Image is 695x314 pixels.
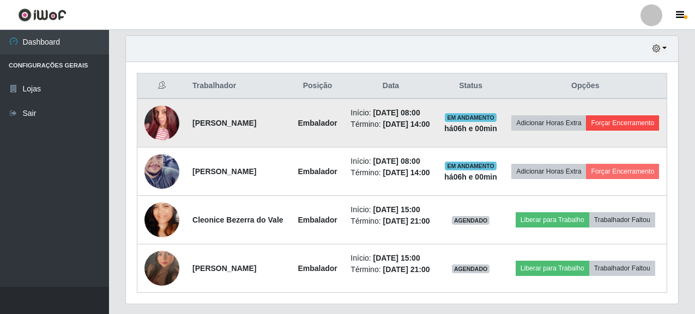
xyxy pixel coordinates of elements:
th: Trabalhador [186,73,291,99]
img: 1755967732582.jpeg [144,237,179,299]
strong: há 06 h e 00 min [444,124,497,133]
time: [DATE] 14:00 [383,120,430,128]
button: Adicionar Horas Extra [511,115,586,131]
li: Término: [350,264,431,275]
time: [DATE] 15:00 [373,254,420,262]
li: Início: [350,253,431,264]
span: AGENDADO [452,264,490,273]
strong: [PERSON_NAME] [192,264,256,273]
strong: Embalador [298,216,337,224]
th: Status [438,73,504,99]
li: Início: [350,204,431,216]
time: [DATE] 21:00 [383,265,430,274]
time: [DATE] 21:00 [383,217,430,225]
button: Liberar para Trabalho [516,212,589,227]
strong: [PERSON_NAME] [192,119,256,127]
button: Forçar Encerramento [586,115,659,131]
strong: Embalador [298,119,337,127]
button: Adicionar Horas Extra [511,164,586,179]
th: Data [344,73,437,99]
button: Trabalhador Faltou [589,212,655,227]
time: [DATE] 15:00 [373,205,420,214]
time: [DATE] 08:00 [373,108,420,117]
span: EM ANDAMENTO [445,113,497,122]
img: 1755878088787.jpeg [144,140,179,202]
li: Término: [350,167,431,178]
time: [DATE] 08:00 [373,157,420,165]
th: Opções [504,73,667,99]
button: Liberar para Trabalho [516,261,589,276]
img: 1754509245378.jpeg [144,92,179,154]
strong: Cleonice Bezerra do Vale [192,216,283,224]
button: Trabalhador Faltou [589,261,655,276]
li: Início: [350,107,431,119]
strong: [PERSON_NAME] [192,167,256,176]
time: [DATE] 14:00 [383,168,430,177]
strong: Embalador [298,264,337,273]
button: Forçar Encerramento [586,164,659,179]
img: CoreUI Logo [18,8,67,22]
li: Término: [350,216,431,227]
li: Início: [350,156,431,167]
th: Posição [291,73,345,99]
span: AGENDADO [452,216,490,225]
strong: há 06 h e 00 min [444,173,497,181]
span: EM ANDAMENTO [445,162,497,170]
li: Término: [350,119,431,130]
strong: Embalador [298,167,337,176]
img: 1620185251285.jpeg [144,189,179,251]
